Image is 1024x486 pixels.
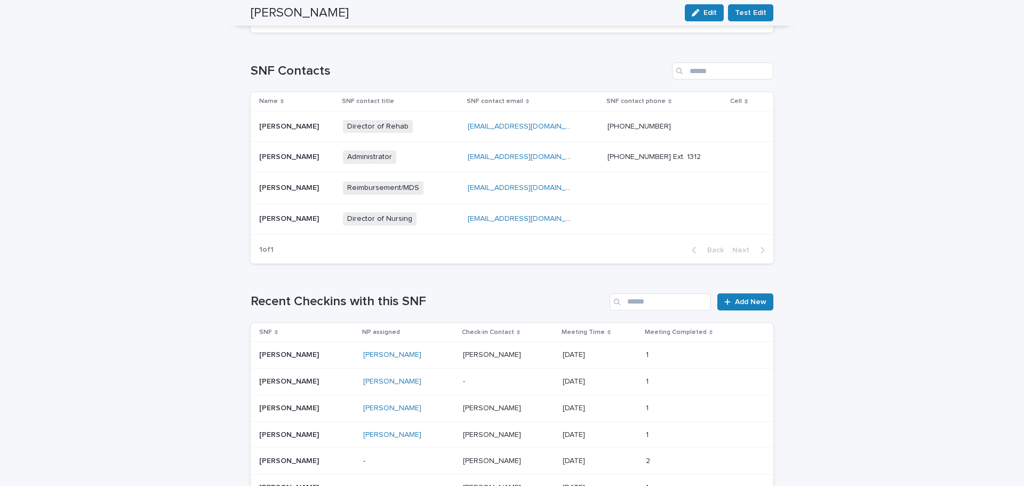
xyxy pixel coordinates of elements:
[646,428,651,440] p: 1
[462,326,514,338] p: Check-in Contact
[363,377,421,386] a: [PERSON_NAME]
[563,375,587,386] p: [DATE]
[251,203,773,234] tr: [PERSON_NAME][PERSON_NAME] Director of Nursing[EMAIL_ADDRESS][DOMAIN_NAME]
[646,455,652,466] p: 2
[251,173,773,204] tr: [PERSON_NAME][PERSON_NAME] Reimbursement/MDS[EMAIL_ADDRESS][DOMAIN_NAME]
[703,9,717,17] span: Edit
[259,377,355,386] p: [PERSON_NAME]
[562,326,605,338] p: Meeting Time
[343,120,413,133] span: Director of Rehab
[728,245,773,255] button: Next
[701,246,724,254] span: Back
[343,181,423,195] span: Reimbursement/MDS
[259,404,355,413] p: [PERSON_NAME]
[730,95,742,107] p: Cell
[342,95,394,107] p: SNF contact title
[468,153,588,161] a: [EMAIL_ADDRESS][DOMAIN_NAME]
[728,4,773,21] button: Test Edit
[607,123,671,130] a: [PHONE_NUMBER]
[362,326,400,338] p: NP assigned
[463,455,523,466] p: [PERSON_NAME]
[251,237,282,263] p: 1 of 1
[610,293,711,310] input: Search
[467,95,523,107] p: SNF contact email
[735,298,766,306] span: Add New
[717,293,773,310] a: Add New
[259,350,355,360] p: [PERSON_NAME]
[251,142,773,173] tr: [PERSON_NAME][PERSON_NAME] Administrator[EMAIL_ADDRESS][DOMAIN_NAME] [PHONE_NUMBER] Ext. 1312
[259,326,272,338] p: SNF
[251,111,773,142] tr: [PERSON_NAME][PERSON_NAME] Director of Rehab[EMAIL_ADDRESS][DOMAIN_NAME] [PHONE_NUMBER]
[251,368,773,395] tr: [PERSON_NAME][PERSON_NAME] -- [DATE][DATE] 11
[259,150,321,162] p: [PERSON_NAME]
[251,342,773,369] tr: [PERSON_NAME][PERSON_NAME] [PERSON_NAME][PERSON_NAME] [DATE][DATE] 11
[259,431,355,440] p: [PERSON_NAME]
[468,123,588,130] a: [EMAIL_ADDRESS][DOMAIN_NAME]
[646,402,651,413] p: 1
[259,181,321,193] p: [PERSON_NAME]
[463,428,523,440] p: [PERSON_NAME]
[563,455,587,466] p: [DATE]
[363,350,421,360] a: [PERSON_NAME]
[251,421,773,448] tr: [PERSON_NAME][PERSON_NAME] [PERSON_NAME][PERSON_NAME] [DATE][DATE] 11
[463,348,523,360] p: [PERSON_NAME]
[363,404,421,413] a: [PERSON_NAME]
[646,375,651,386] p: 1
[251,63,668,79] h1: SNF Contacts
[646,348,651,360] p: 1
[563,402,587,413] p: [DATE]
[735,7,766,18] span: Test Edit
[463,402,523,413] p: [PERSON_NAME]
[259,212,321,224] p: [PERSON_NAME]
[563,428,587,440] p: [DATE]
[645,326,707,338] p: Meeting Completed
[251,395,773,421] tr: [PERSON_NAME][PERSON_NAME] [PERSON_NAME][PERSON_NAME] [DATE][DATE] 11
[683,245,728,255] button: Back
[563,348,587,360] p: [DATE]
[343,150,396,164] span: Administrator
[343,212,417,226] span: Director of Nursing
[685,4,724,21] button: Edit
[606,95,666,107] p: SNF contact phone
[259,120,321,131] p: [PERSON_NAME]
[732,246,756,254] span: Next
[363,457,454,466] p: -
[251,294,605,309] h1: Recent Checkins with this SNF
[251,448,773,475] tr: [PERSON_NAME]-[PERSON_NAME][PERSON_NAME] [DATE][DATE] 22
[251,5,349,21] h2: [PERSON_NAME]
[468,184,588,192] a: [EMAIL_ADDRESS][DOMAIN_NAME]
[259,95,278,107] p: Name
[363,431,421,440] a: [PERSON_NAME]
[672,62,773,79] input: Search
[607,153,701,161] a: [PHONE_NUMBER] Ext. 1312
[463,375,467,386] p: -
[468,215,588,222] a: [EMAIL_ADDRESS][DOMAIN_NAME]
[259,457,355,466] p: [PERSON_NAME]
